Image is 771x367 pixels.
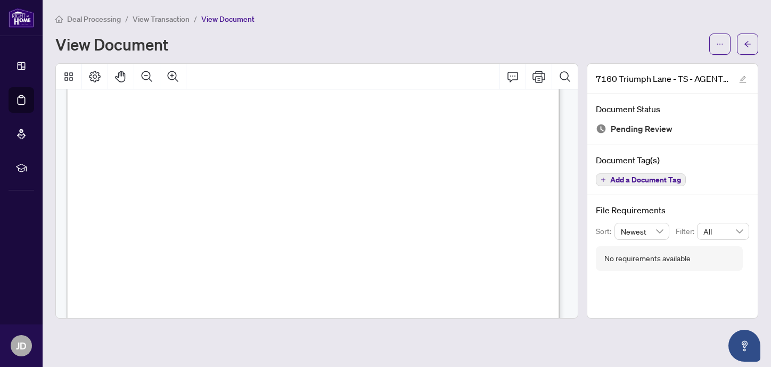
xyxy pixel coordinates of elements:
span: home [55,15,63,23]
li: / [125,13,128,25]
p: Filter: [676,226,697,237]
span: Pending Review [611,122,672,136]
div: No requirements available [604,253,691,264]
span: Newest [621,223,663,239]
span: plus [601,177,606,182]
h1: View Document [55,36,168,53]
img: logo [9,8,34,28]
span: 7160 Triumph Lane - TS - AGENT TO REVIEW.pdf [596,72,729,85]
button: Add a Document Tag [596,173,686,186]
h4: Document Status [596,103,749,115]
button: Open asap [728,330,760,362]
span: View Document [201,14,255,24]
img: Document Status [596,123,606,134]
li: / [194,13,197,25]
span: JD [16,338,27,353]
p: Sort: [596,226,614,237]
span: All [703,223,743,239]
h4: Document Tag(s) [596,154,749,166]
span: ellipsis [716,40,724,48]
span: View Transaction [133,14,190,24]
h4: File Requirements [596,204,749,216]
span: Add a Document Tag [610,176,681,183]
span: edit [739,76,747,83]
span: arrow-left [744,40,751,48]
span: Deal Processing [67,14,121,24]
